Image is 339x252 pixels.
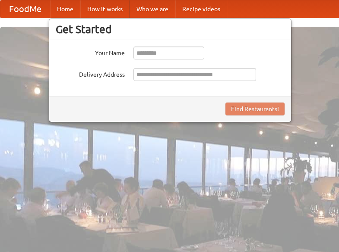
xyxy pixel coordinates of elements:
[0,0,50,18] a: FoodMe
[175,0,227,18] a: Recipe videos
[50,0,80,18] a: Home
[80,0,130,18] a: How it works
[56,23,285,36] h3: Get Started
[56,47,125,57] label: Your Name
[56,68,125,79] label: Delivery Address
[130,0,175,18] a: Who we are
[225,103,285,115] button: Find Restaurants!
